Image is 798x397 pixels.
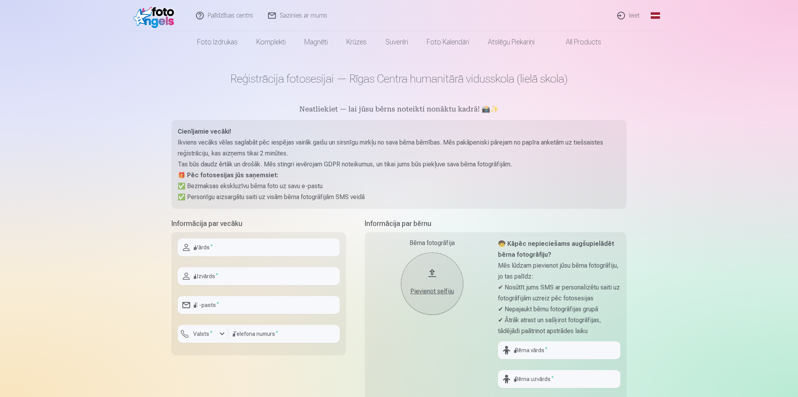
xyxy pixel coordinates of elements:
p: ✔ Nepajaukt bērnu fotogrāfijas grupā [498,304,620,315]
label: Valsts [190,330,215,338]
h5: Informācija par vecāku [171,218,346,229]
a: Foto kalendāri [417,31,478,53]
strong: 🧒 Kāpēc nepieciešams augšupielādēt bērna fotogrāfiju? [498,240,614,258]
h5: Neatliekiet — lai jūsu bērns noteikti nonāktu kadrā! 📸✨ [171,104,627,115]
p: ✔ Nosūtīt jums SMS ar personalizētu saiti uz fotogrāfijām uzreiz pēc fotosesijas [498,282,620,304]
button: Valsts* [178,325,228,343]
a: Atslēgu piekariņi [478,31,544,53]
strong: Cienījamie vecāki! [178,128,231,135]
p: Tas būs daudz ērtāk un drošāk. Mēs stingri ievērojam GDPR noteikumus, un tikai jums būs piekļuve ... [178,159,620,170]
p: ✅ Bezmaksas ekskluzīvu bērna foto uz savu e-pastu [178,181,620,192]
a: Suvenīri [376,31,417,53]
p: ✅ Personīgu aizsargātu saiti uz visām bērna fotogrāfijām SMS veidā [178,192,620,203]
p: Ikviens vecāks vēlas saglabāt pēc iespējas vairāk gaišu un sirsnīgu mirkļu no sava bērna bērnības... [178,137,620,159]
a: Krūzes [337,31,376,53]
div: Pievienot selfiju [409,287,455,296]
a: Foto izdrukas [188,31,247,53]
p: ✔ Ātrāk atrast un sašķirot fotogrāfijas, tādējādi paātrinot apstrādes laiku [498,315,620,337]
p: Mēs lūdzam pievienot jūsu bērna fotogrāfiju, jo tas palīdz: [498,260,620,282]
div: Bērna fotogrāfija [371,238,493,248]
strong: 🎁 Pēc fotosesijas jūs saņemsiet: [178,171,278,179]
a: Magnēti [295,31,337,53]
h5: Informācija par bērnu [365,218,627,229]
a: Komplekti [247,31,295,53]
button: Pievienot selfiju [401,252,463,315]
img: /fa1 [133,3,178,28]
h1: Reģistrācija fotosesijai — Rīgas Centra humanitārā vidusskola (lielā skola) [171,72,627,86]
a: All products [544,31,611,53]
